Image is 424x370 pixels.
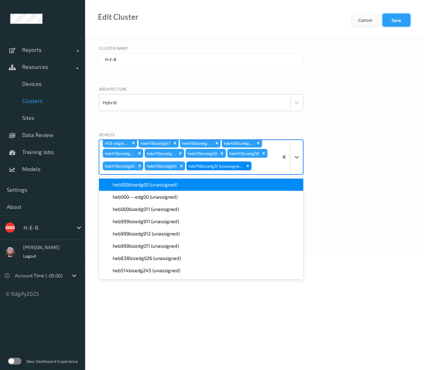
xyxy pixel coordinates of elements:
span: heb999bizedg011 (unassigned) [113,243,179,249]
div: Remove HEB-edgibox [130,139,137,148]
div: Devices [99,132,303,140]
span: heb999bizedg911 (unassigned) [113,218,179,225]
span: heb000bizedg011 (unassigned) [113,206,179,213]
div: Remove heb415bizedg67 [171,139,179,148]
span: heb000---edg00 (unassigned) [113,194,178,200]
span: heb999bizedg912 (unassigned) [113,230,180,237]
div: Remove heb415bizedg62 [136,149,143,158]
div: Remove heb415bizedg63 [255,139,262,148]
div: Remove heb415bizedg58 [260,149,267,158]
div: heb415bizedg66 [180,139,213,148]
div: Remove heb415bizedg66 [213,139,221,148]
div: Cluster Name [99,45,303,53]
button: Cancel [351,14,379,27]
div: heb415bizedg61 [145,149,177,158]
div: Remove heb415bizedg64 [178,161,185,170]
div: heb415bizedg64 [145,161,178,170]
div: Architecture [99,86,303,94]
div: heb746bizedg51 (unassigned) [186,161,244,170]
div: heb415bizedg60 [103,161,136,170]
div: heb415bizedg67 [138,139,171,148]
button: Save [382,14,410,27]
span: heb000bizedg00 (unassigned) [113,181,178,188]
div: heb415bizedg59 [185,149,218,158]
div: heb415bizedg62 [103,149,136,158]
span: heb838bizedg026 (unassigned) [113,255,181,262]
div: Remove heb415bizedg59 [218,149,226,158]
div: Remove heb746bizedg51 (unassigned) [244,161,251,170]
div: Remove heb415bizedg60 [136,161,143,170]
div: heb415bizedg63 [222,139,255,148]
div: HEB-edgibox [103,139,130,148]
div: heb415bizedg58 [227,149,260,158]
div: Remove heb415bizedg61 [177,149,184,158]
div: Edit Cluster [98,14,138,20]
span: heb514bizedg245 (unassigned) [113,267,180,274]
